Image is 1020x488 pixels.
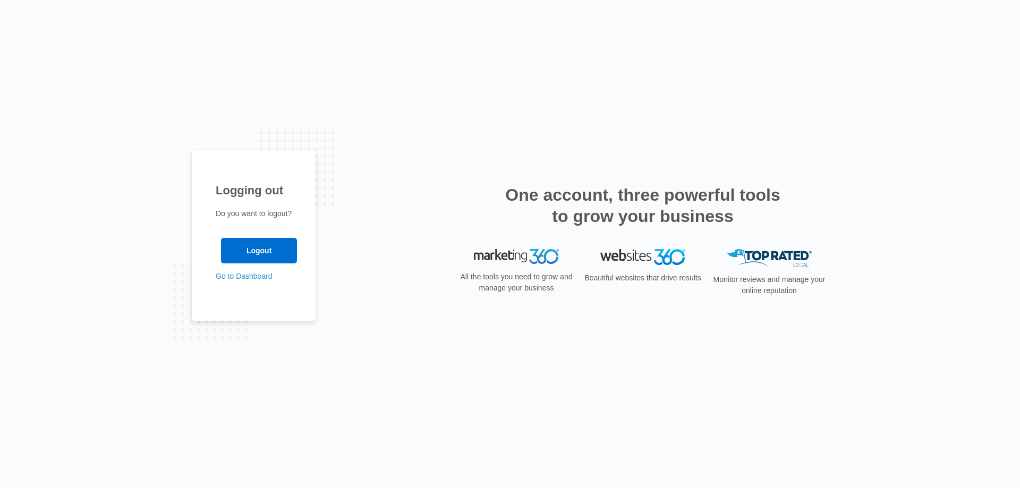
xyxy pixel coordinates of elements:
[221,238,297,263] input: Logout
[457,271,576,294] p: All the tools you need to grow and manage your business
[502,184,784,227] h2: One account, three powerful tools to grow your business
[216,182,292,199] h1: Logging out
[600,249,685,264] img: Websites 360
[474,249,559,264] img: Marketing 360
[216,208,292,219] p: Do you want to logout?
[583,272,702,284] p: Beautiful websites that drive results
[216,272,273,280] a: Go to Dashboard
[727,249,812,267] img: Top Rated Local
[710,274,829,296] p: Monitor reviews and manage your online reputation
